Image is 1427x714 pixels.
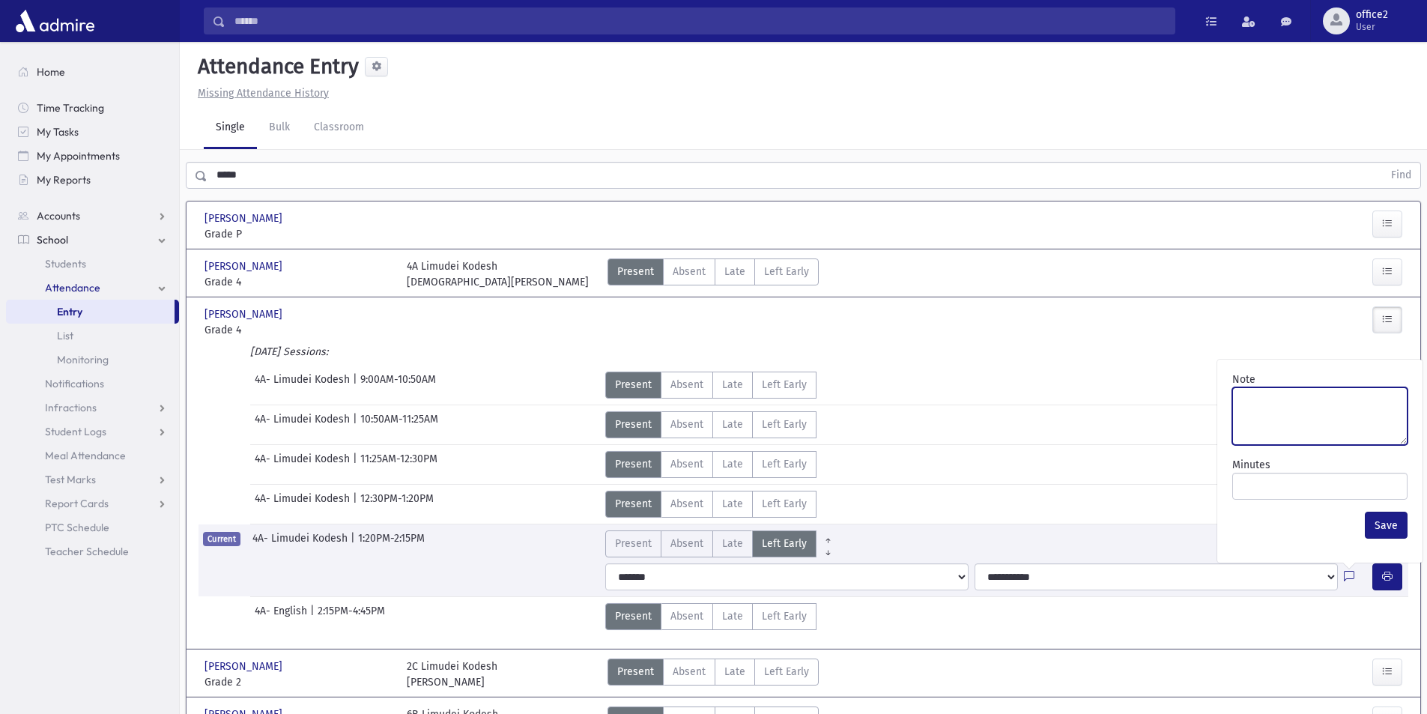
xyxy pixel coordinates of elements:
a: Bulk [257,107,302,149]
span: 2:15PM-4:45PM [318,603,385,630]
span: Present [615,417,652,432]
span: Absent [670,496,703,512]
u: Missing Attendance History [198,87,329,100]
div: AttTypes [605,491,816,518]
span: Left Early [762,377,807,393]
span: Absent [673,664,706,680]
span: 12:30PM-1:20PM [360,491,434,518]
span: Present [615,536,652,551]
button: Save [1365,512,1408,539]
span: | [353,491,360,518]
span: Absent [670,608,703,624]
span: [PERSON_NAME] [204,258,285,274]
a: Students [6,252,179,276]
span: Late [722,536,743,551]
span: [PERSON_NAME] [204,659,285,674]
span: Late [724,264,745,279]
a: My Appointments [6,144,179,168]
span: 1:20PM-2:15PM [358,530,425,557]
a: Home [6,60,179,84]
span: Left Early [762,496,807,512]
div: AttTypes [605,603,816,630]
span: Present [617,664,654,680]
span: 4A- Limudei Kodesh [252,530,351,557]
div: AttTypes [605,530,840,557]
span: Late [722,377,743,393]
a: My Tasks [6,120,179,144]
span: Grade P [204,226,392,242]
a: All Prior [816,530,840,542]
span: Meal Attendance [45,449,126,462]
span: Left Early [762,456,807,472]
span: Present [615,608,652,624]
span: 4A- Limudei Kodesh [255,451,353,478]
a: Entry [6,300,175,324]
span: Present [617,264,654,279]
span: PTC Schedule [45,521,109,534]
span: Monitoring [57,353,109,366]
a: All Later [816,542,840,554]
span: 4A- English [255,603,310,630]
div: AttTypes [605,372,816,399]
span: Attendance [45,281,100,294]
span: Late [722,496,743,512]
div: AttTypes [608,258,819,290]
span: [PERSON_NAME] [204,211,285,226]
span: | [351,530,358,557]
span: | [353,411,360,438]
a: Meal Attendance [6,444,179,468]
a: Teacher Schedule [6,539,179,563]
span: Present [615,456,652,472]
span: My Tasks [37,125,79,139]
h5: Attendance Entry [192,54,359,79]
span: Left Early [764,664,809,680]
a: List [6,324,179,348]
div: 4A Limudei Kodesh [DEMOGRAPHIC_DATA][PERSON_NAME] [407,258,589,290]
a: Missing Attendance History [192,87,329,100]
img: AdmirePro [12,6,98,36]
span: Late [722,608,743,624]
a: Notifications [6,372,179,396]
span: | [310,603,318,630]
span: Current [203,532,240,546]
a: Student Logs [6,420,179,444]
span: office2 [1356,9,1388,21]
a: PTC Schedule [6,515,179,539]
span: 9:00AM-10:50AM [360,372,436,399]
a: Accounts [6,204,179,228]
span: Absent [670,456,703,472]
span: 4A- Limudei Kodesh [255,491,353,518]
span: | [353,372,360,399]
span: Grade 2 [204,674,392,690]
span: Infractions [45,401,97,414]
span: School [37,233,68,246]
span: Left Early [762,417,807,432]
span: Student Logs [45,425,106,438]
span: Late [722,456,743,472]
span: Students [45,257,86,270]
span: My Reports [37,173,91,187]
span: 11:25AM-12:30PM [360,451,437,478]
a: Time Tracking [6,96,179,120]
span: Present [615,377,652,393]
span: 4A- Limudei Kodesh [255,411,353,438]
span: Time Tracking [37,101,104,115]
input: Search [225,7,1175,34]
span: Entry [57,305,82,318]
span: Grade 4 [204,322,392,338]
span: List [57,329,73,342]
span: 4A- Limudei Kodesh [255,372,353,399]
a: Attendance [6,276,179,300]
button: Find [1382,163,1420,188]
a: Monitoring [6,348,179,372]
a: Test Marks [6,468,179,491]
a: Report Cards [6,491,179,515]
label: Minutes [1232,457,1270,473]
span: Present [615,496,652,512]
span: Absent [673,264,706,279]
a: Single [204,107,257,149]
div: AttTypes [605,411,816,438]
span: Teacher Schedule [45,545,129,558]
span: Left Early [762,536,807,551]
a: Infractions [6,396,179,420]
